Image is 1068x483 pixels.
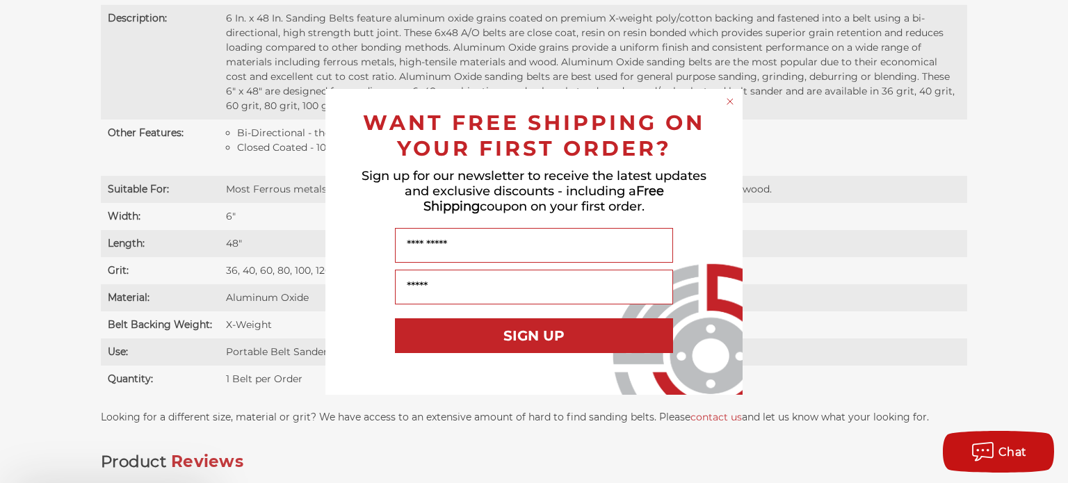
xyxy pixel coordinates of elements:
button: SIGN UP [395,318,673,353]
span: WANT FREE SHIPPING ON YOUR FIRST ORDER? [363,110,705,161]
span: Sign up for our newsletter to receive the latest updates and exclusive discounts - including a co... [362,168,706,214]
button: Chat [943,431,1054,473]
button: Close dialog [723,95,737,108]
span: Chat [998,445,1027,459]
span: Free Shipping [423,183,664,214]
